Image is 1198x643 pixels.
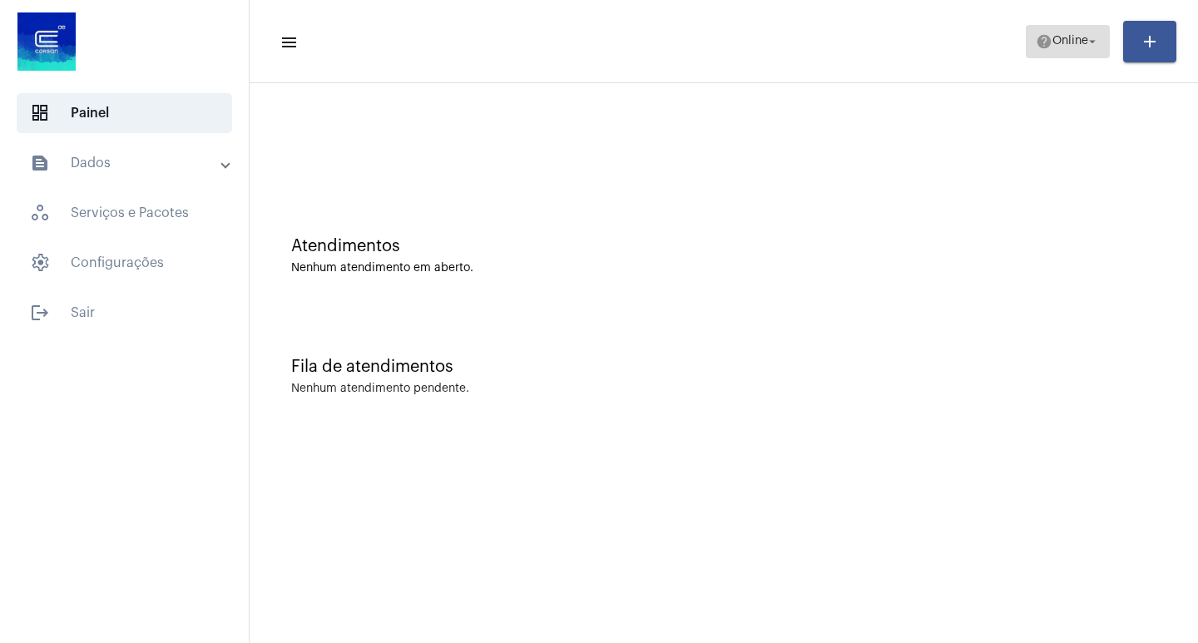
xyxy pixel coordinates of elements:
mat-panel-title: Dados [30,153,222,173]
mat-icon: sidenav icon [30,153,50,173]
span: Online [1052,36,1088,47]
mat-icon: help [1036,33,1052,50]
img: d4669ae0-8c07-2337-4f67-34b0df7f5ae4.jpeg [13,8,80,75]
span: Painel [17,93,232,133]
span: sidenav icon [30,203,50,223]
button: Online [1026,25,1110,58]
div: Atendimentos [291,237,1156,255]
div: Fila de atendimentos [291,358,1156,376]
span: sidenav icon [30,253,50,273]
span: Serviços e Pacotes [17,193,232,233]
span: Sair [17,293,232,333]
mat-icon: arrow_drop_down [1085,34,1100,49]
mat-icon: sidenav icon [30,303,50,323]
span: Configurações [17,243,232,283]
div: Nenhum atendimento em aberto. [291,262,1156,275]
div: Nenhum atendimento pendente. [291,383,469,395]
span: sidenav icon [30,103,50,123]
mat-icon: sidenav icon [280,32,296,52]
mat-expansion-panel-header: sidenav iconDados [10,143,249,183]
mat-icon: add [1140,32,1160,52]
